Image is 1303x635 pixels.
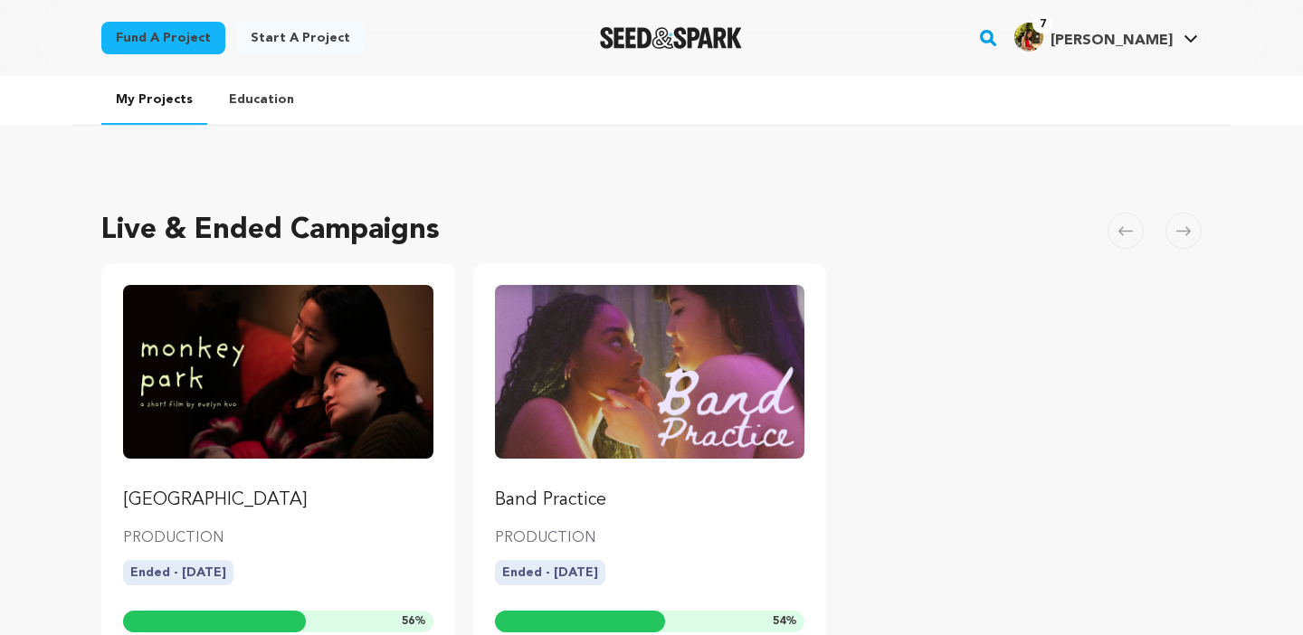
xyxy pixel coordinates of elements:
a: Fund Band Practice [495,285,805,513]
a: Education [214,76,309,123]
span: [PERSON_NAME] [1051,33,1173,48]
p: Band Practice [495,488,805,513]
a: My Projects [101,76,207,125]
p: Ended - [DATE] [495,560,605,585]
a: Seed&Spark Homepage [600,27,742,49]
span: Evelyn K.'s Profile [1011,19,1202,57]
span: % [402,614,426,629]
p: PRODUCTION [495,527,805,549]
p: [GEOGRAPHIC_DATA] [123,488,433,513]
p: Ended - [DATE] [123,560,233,585]
span: % [773,614,797,629]
h2: Live & Ended Campaigns [101,209,440,252]
a: Start a project [236,22,365,54]
span: 54 [773,616,785,627]
p: PRODUCTION [123,527,433,549]
img: 744eec459bffb1d7.png [1014,23,1043,52]
span: 7 [1032,15,1053,33]
a: Evelyn K.'s Profile [1011,19,1202,52]
a: Fund a project [101,22,225,54]
span: 56 [402,616,414,627]
img: Seed&Spark Logo Dark Mode [600,27,742,49]
div: Evelyn K.'s Profile [1014,23,1173,52]
a: Fund Monkey Park [123,285,433,513]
